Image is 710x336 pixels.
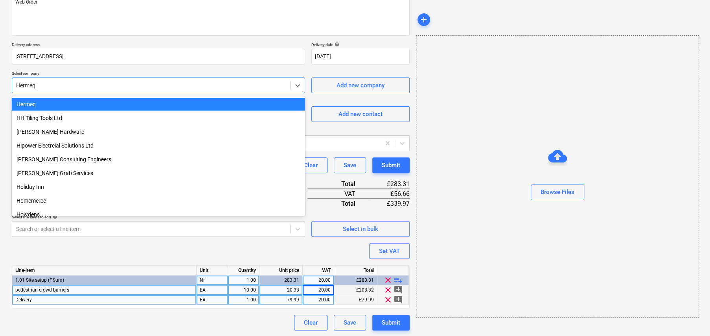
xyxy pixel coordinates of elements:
div: Total [334,266,377,275]
div: Save [344,318,356,328]
div: £203.32 [334,285,377,295]
div: Clear [304,318,318,328]
button: Add new contact [311,106,410,122]
div: Total [307,179,368,189]
span: add_comment [394,285,403,295]
span: 1.01 Site setup (PSum) [15,277,64,283]
div: VAT [303,266,334,275]
div: 1.00 [231,275,256,285]
div: 283.31 [263,275,299,285]
p: Delivery address [12,42,305,49]
span: clear [383,295,393,305]
button: Save [334,157,366,173]
div: Quantity [228,266,259,275]
div: Set VAT [379,246,400,256]
div: 1.00 [231,295,256,305]
div: £283.31 [368,179,410,189]
p: Select company [12,71,305,78]
span: clear [383,275,393,285]
div: Line-item [12,266,197,275]
div: Submit [382,318,400,328]
div: Unit [197,266,228,275]
div: Clear [304,160,318,170]
span: help [333,42,339,47]
span: add [419,15,429,24]
iframe: Chat Widget [671,298,710,336]
div: 20.33 [263,285,299,295]
button: Select in bulk [311,221,410,237]
button: Submit [372,157,410,173]
div: £79.99 [334,295,377,305]
div: 20.00 [306,295,331,305]
div: VAT [307,189,368,199]
span: clear [383,285,393,295]
div: Add new company [337,80,384,90]
div: Browse Files [541,187,574,197]
div: 20.00 [306,285,331,295]
div: Browse Files [416,35,699,318]
div: Delivery date [311,42,410,47]
span: add_comment [394,295,403,305]
span: help [51,214,57,219]
div: Submit [382,160,400,170]
div: £56.66 [368,189,410,199]
div: Select in bulk [343,224,378,234]
button: Submit [372,315,410,330]
div: £283.31 [334,275,377,285]
span: playlist_add [394,275,403,285]
div: Nr [197,275,228,285]
span: pedestrian crowd barriers [15,287,69,293]
div: Total [307,199,368,208]
div: Save [344,160,356,170]
div: Select line-items to add [12,214,305,220]
button: Save [334,315,366,330]
div: Add new contact [338,109,383,119]
input: Delivery date not specified [311,49,410,65]
button: Clear [294,315,327,330]
div: Unit price [259,266,303,275]
input: Delivery address [12,49,305,65]
div: EA [197,285,228,295]
div: 79.99 [263,295,299,305]
button: Add new company [311,78,410,93]
button: Set VAT [369,243,410,259]
div: 20.00 [306,275,331,285]
button: Clear [294,157,327,173]
div: 10.00 [231,285,256,295]
div: EA [197,295,228,305]
button: Browse Files [531,185,584,200]
div: £339.97 [368,199,410,208]
span: Delivery [15,297,32,303]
